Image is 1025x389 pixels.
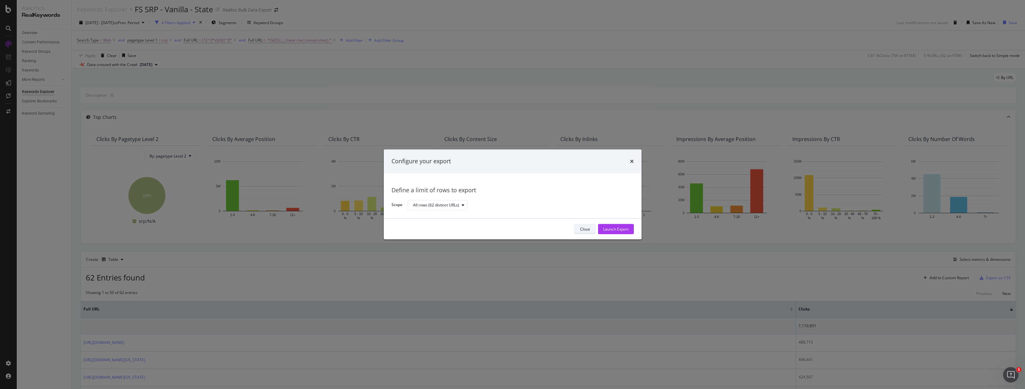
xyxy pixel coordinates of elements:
[392,186,634,194] div: Define a limit of rows to export
[580,226,590,232] div: Close
[392,202,402,209] label: Scope
[1016,367,1021,372] span: 1
[603,226,629,232] div: Launch Export
[413,203,459,207] div: All rows (62 distinct URLs)
[408,200,467,210] button: All rows (62 distinct URLs)
[598,224,634,234] button: Launch Export
[630,157,634,166] div: times
[392,157,451,166] div: Configure your export
[1003,367,1019,383] iframe: Intercom live chat
[575,224,595,234] button: Close
[384,149,642,239] div: modal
